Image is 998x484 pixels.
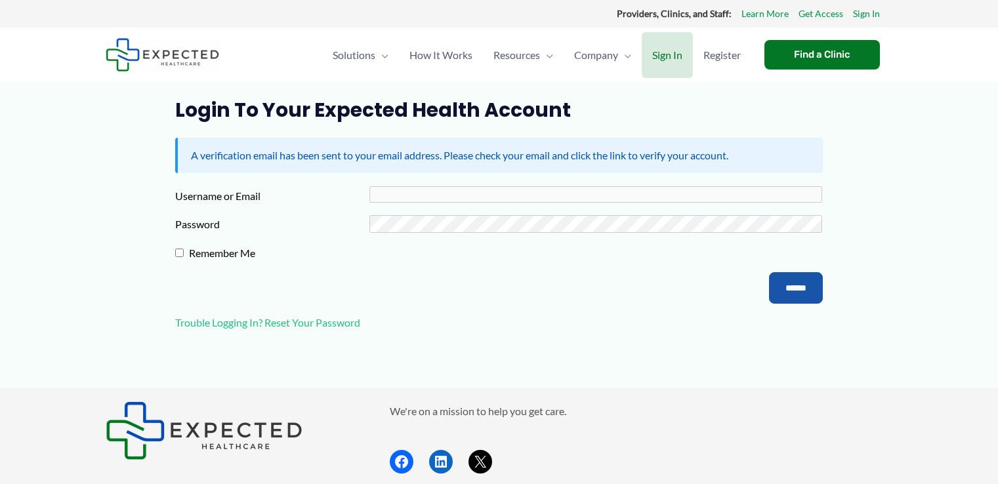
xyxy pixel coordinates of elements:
span: Menu Toggle [540,32,553,78]
nav: Primary Site Navigation [322,32,751,78]
aside: Footer Widget 2 [390,401,893,474]
p: We're on a mission to help you get care. [390,401,893,421]
span: Sign In [652,32,682,78]
label: Password [175,214,369,234]
a: Sign In [853,5,880,22]
a: CompanyMenu Toggle [564,32,642,78]
span: Solutions [333,32,375,78]
strong: Providers, Clinics, and Staff: [617,8,732,19]
span: Menu Toggle [618,32,631,78]
img: Expected Healthcare Logo - side, dark font, small [106,401,302,460]
p: A verification email has been sent to your email address. Please check your email and click the l... [191,146,810,165]
a: Register [693,32,751,78]
a: Sign In [642,32,693,78]
h1: Login to Your Expected Health Account [175,98,823,122]
span: How It Works [409,32,472,78]
span: Company [574,32,618,78]
img: Expected Healthcare Logo - side, dark font, small [106,38,219,71]
a: ResourcesMenu Toggle [483,32,564,78]
a: How It Works [399,32,483,78]
span: Register [703,32,741,78]
a: Trouble Logging In? Reset Your Password [175,316,360,329]
label: Remember Me [184,243,378,263]
aside: Footer Widget 1 [106,401,357,460]
a: Learn More [741,5,789,22]
span: Menu Toggle [375,32,388,78]
a: SolutionsMenu Toggle [322,32,399,78]
a: Get Access [799,5,843,22]
span: Resources [493,32,540,78]
a: Find a Clinic [764,40,880,70]
label: Username or Email [175,186,369,206]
